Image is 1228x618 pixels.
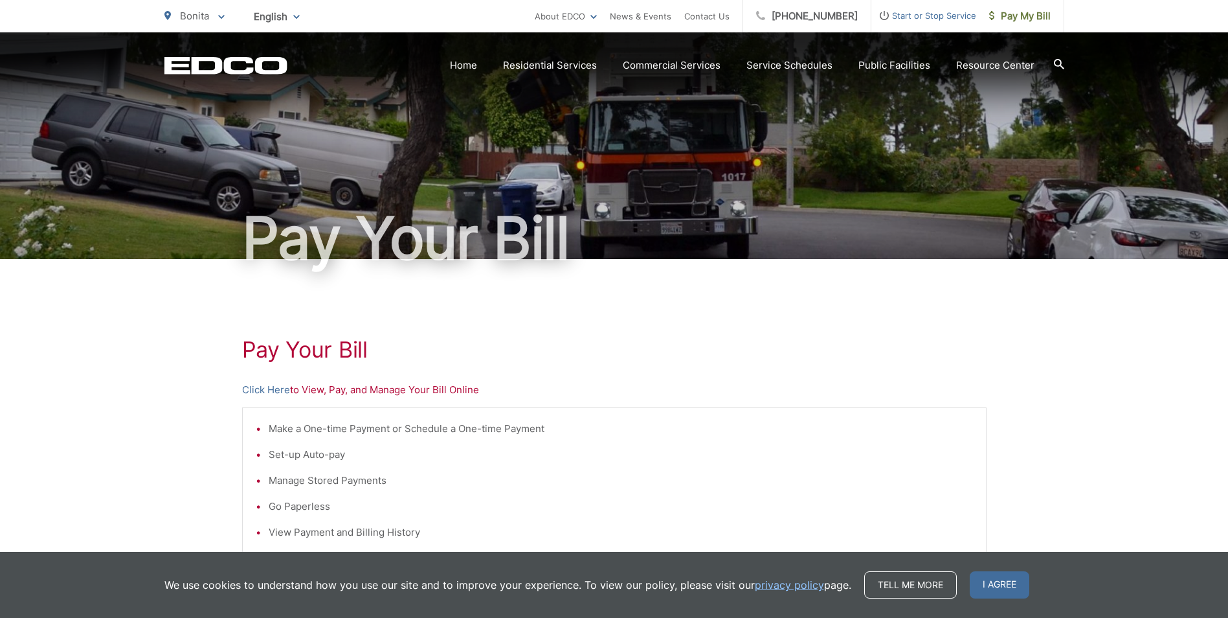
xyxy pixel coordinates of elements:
[864,571,957,599] a: Tell me more
[858,58,930,73] a: Public Facilities
[746,58,832,73] a: Service Schedules
[242,337,987,363] h1: Pay Your Bill
[450,58,477,73] a: Home
[269,473,973,488] li: Manage Stored Payments
[684,8,730,24] a: Contact Us
[610,8,671,24] a: News & Events
[164,56,287,74] a: EDCD logo. Return to the homepage.
[242,382,290,398] a: Click Here
[242,382,987,398] p: to View, Pay, and Manage Your Bill Online
[164,577,851,593] p: We use cookies to understand how you use our site and to improve your experience. To view our pol...
[623,58,720,73] a: Commercial Services
[755,577,824,593] a: privacy policy
[503,58,597,73] a: Residential Services
[989,8,1051,24] span: Pay My Bill
[269,499,973,514] li: Go Paperless
[970,571,1029,599] span: I agree
[244,5,309,28] span: English
[269,447,973,463] li: Set-up Auto-pay
[180,10,209,22] span: Bonita
[269,421,973,437] li: Make a One-time Payment or Schedule a One-time Payment
[956,58,1034,73] a: Resource Center
[269,525,973,540] li: View Payment and Billing History
[535,8,597,24] a: About EDCO
[164,206,1064,271] h1: Pay Your Bill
